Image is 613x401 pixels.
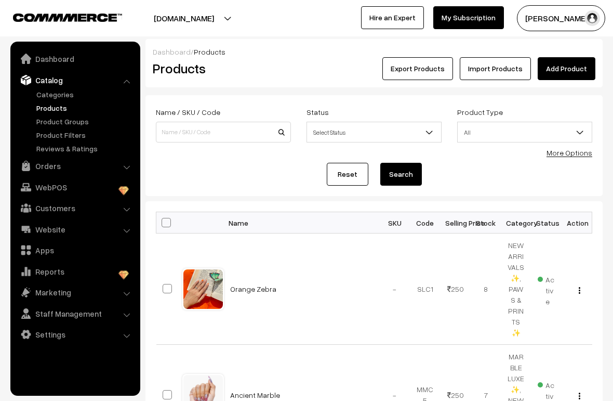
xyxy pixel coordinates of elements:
[380,212,410,234] th: SKU
[13,241,137,260] a: Apps
[13,14,122,21] img: COMMMERCE
[230,391,280,399] a: Ancient Marble
[410,212,440,234] th: Code
[380,234,410,345] td: -
[579,287,580,294] img: Menu
[13,283,137,302] a: Marketing
[13,178,137,197] a: WebPOS
[538,57,595,80] a: Add Product
[153,46,595,57] div: /
[457,122,592,143] span: All
[327,163,368,186] a: Reset
[34,116,137,127] a: Product Groups
[457,107,503,118] label: Product Type
[230,284,276,293] a: Orange Zebra
[34,130,137,140] a: Product Filters
[13,220,137,239] a: Website
[156,107,220,118] label: Name / SKU / Code
[471,212,501,234] th: Stock
[361,6,424,29] a: Hire an Expert
[13,262,137,281] a: Reports
[501,234,531,345] td: NEW ARRIVALS ✨, PAWS & PRINTS ✨
[13,71,137,89] a: Catalog
[440,212,470,234] th: Selling Price
[13,304,137,323] a: Staff Management
[34,89,137,100] a: Categories
[433,6,504,29] a: My Subscription
[471,234,501,345] td: 8
[501,212,531,234] th: Category
[224,212,380,234] th: Name
[410,234,440,345] td: SLC1
[440,234,470,345] td: 250
[306,122,442,143] span: Select Status
[194,47,225,56] span: Products
[380,163,422,186] button: Search
[531,212,562,234] th: Status
[584,10,600,26] img: user
[458,123,592,141] span: All
[382,57,453,80] button: Export Products
[34,102,137,113] a: Products
[34,143,137,154] a: Reviews & Ratings
[13,10,104,23] a: COMMMERCE
[13,325,137,344] a: Settings
[579,393,580,399] img: Menu
[13,49,137,68] a: Dashboard
[117,5,250,31] button: [DOMAIN_NAME]
[538,271,555,307] span: Active
[547,148,592,157] a: More Options
[13,157,137,175] a: Orders
[156,122,291,143] input: Name / SKU / Code
[307,123,441,141] span: Select Status
[13,199,137,217] a: Customers
[562,212,592,234] th: Action
[517,5,605,31] button: [PERSON_NAME]…
[153,47,191,56] a: Dashboard
[460,57,531,80] a: Import Products
[306,107,329,118] label: Status
[153,60,290,76] h2: Products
